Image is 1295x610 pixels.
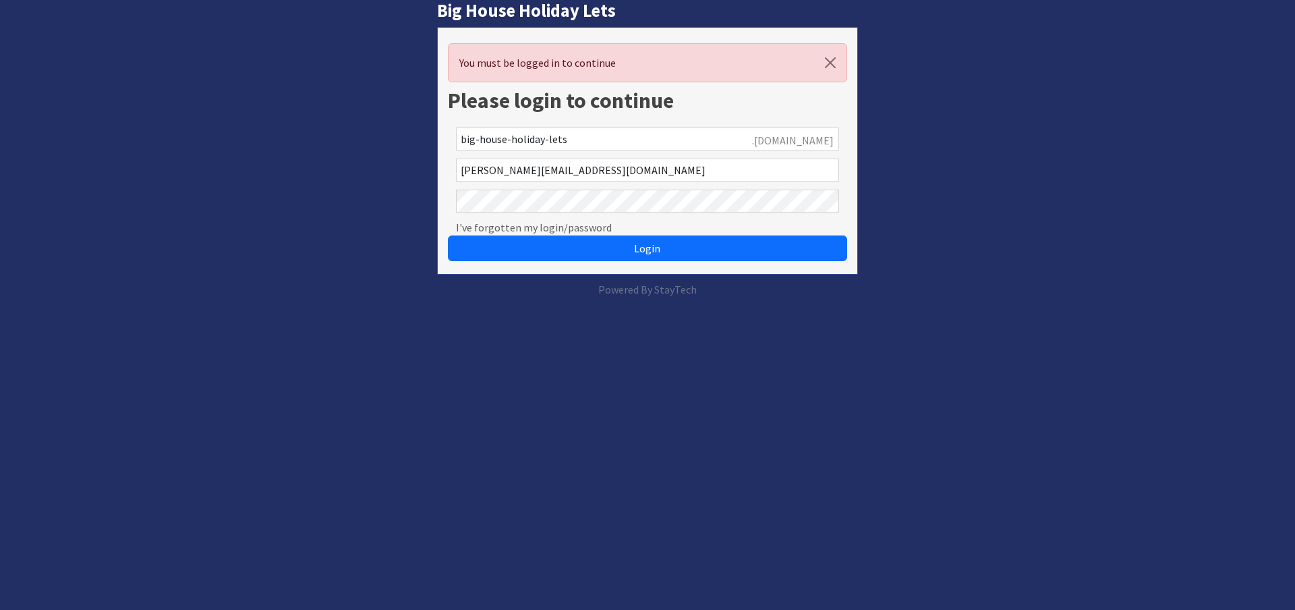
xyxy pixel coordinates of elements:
span: .[DOMAIN_NAME] [752,132,834,148]
a: I've forgotten my login/password [456,219,612,235]
input: Account Reference [456,128,839,150]
p: Powered By StayTech [437,281,858,298]
div: You must be logged in to continue [448,43,847,82]
button: Login [448,235,847,261]
span: Login [634,242,660,255]
h1: Please login to continue [448,88,847,113]
input: Email [456,159,839,182]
